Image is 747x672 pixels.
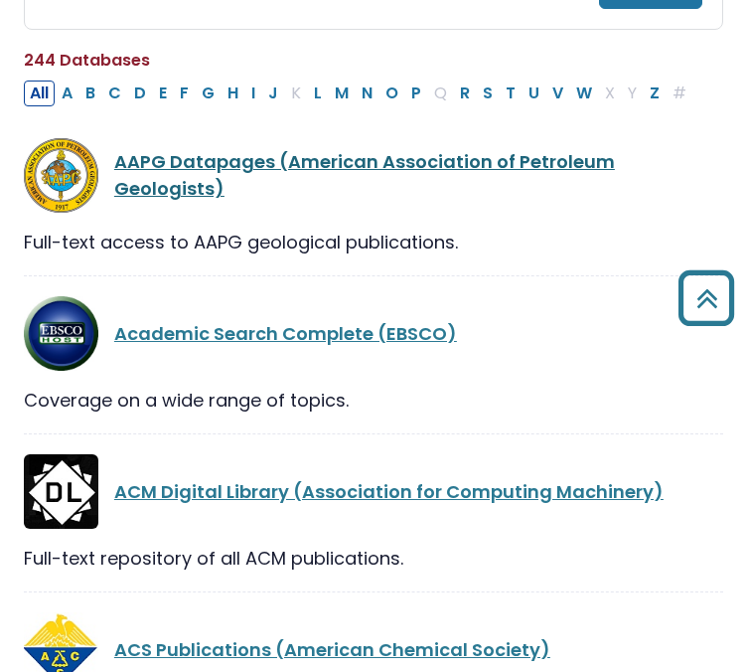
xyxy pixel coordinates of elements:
[546,81,569,106] button: Filter Results V
[523,81,545,106] button: Filter Results U
[24,80,694,104] div: Alpha-list to filter by first letter of database name
[644,81,666,106] button: Filter Results Z
[114,637,550,662] a: ACS Publications (American Chemical Society)
[405,81,427,106] button: Filter Results P
[24,545,723,572] div: Full-text repository of all ACM publications.
[379,81,404,106] button: Filter Results O
[329,81,355,106] button: Filter Results M
[454,81,476,106] button: Filter Results R
[356,81,378,106] button: Filter Results N
[102,81,127,106] button: Filter Results C
[222,81,244,106] button: Filter Results H
[308,81,328,106] button: Filter Results L
[153,81,173,106] button: Filter Results E
[114,149,615,201] a: AAPG Datapages (American Association of Petroleum Geologists)
[196,81,221,106] button: Filter Results G
[477,81,499,106] button: Filter Results S
[570,81,598,106] button: Filter Results W
[24,49,150,72] span: 244 Databases
[262,81,284,106] button: Filter Results J
[114,321,457,346] a: Academic Search Complete (EBSCO)
[24,229,723,255] div: Full-text access to AAPG geological publications.
[24,387,723,414] div: Coverage on a wide range of topics.
[245,81,261,106] button: Filter Results I
[114,479,664,504] a: ACM Digital Library (Association for Computing Machinery)
[671,279,742,316] a: Back to Top
[79,81,101,106] button: Filter Results B
[128,81,152,106] button: Filter Results D
[24,81,55,106] button: All
[500,81,522,106] button: Filter Results T
[56,81,78,106] button: Filter Results A
[174,81,195,106] button: Filter Results F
